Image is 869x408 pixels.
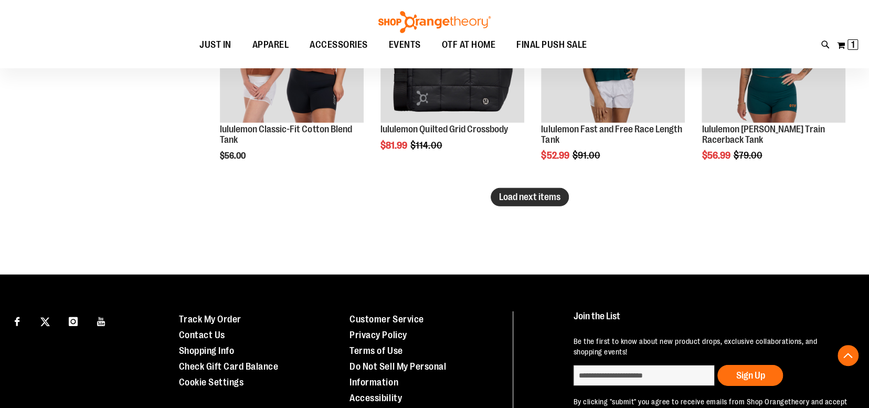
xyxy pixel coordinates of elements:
[389,33,421,57] span: EVENTS
[179,377,244,388] a: Cookie Settings
[377,11,492,33] img: Shop Orangetheory
[220,151,247,161] span: $56.00
[838,345,859,366] button: Back To Top
[242,33,300,57] a: APPAREL
[573,311,847,331] h4: Join the List
[220,124,352,145] a: lululemon Classic-Fit Cotton Blend Tank
[380,124,507,134] a: lululemon Quilted Grid Crossbody
[380,140,409,151] span: $81.99
[349,330,407,340] a: Privacy Policy
[36,311,55,330] a: Visit our X page
[442,33,496,57] span: OTF AT HOME
[572,150,601,161] span: $91.00
[431,33,506,57] a: OTF AT HOME
[349,361,446,388] a: Do Not Sell My Personal Information
[499,192,560,202] span: Load next items
[573,336,847,357] p: Be the first to know about new product drops, exclusive collaborations, and shopping events!
[179,330,225,340] a: Contact Us
[349,346,402,356] a: Terms of Use
[64,311,82,330] a: Visit our Instagram page
[541,150,570,161] span: $52.99
[702,124,824,145] a: lululemon [PERSON_NAME] Train Racerback Tank
[92,311,111,330] a: Visit our Youtube page
[506,33,598,57] a: FINAL PUSH SALE
[736,370,765,381] span: Sign Up
[349,393,402,403] a: Accessibility
[179,346,235,356] a: Shopping Info
[8,311,26,330] a: Visit our Facebook page
[541,124,682,145] a: lululemon Fast and Free Race Length Tank
[179,314,241,325] a: Track My Order
[851,39,855,50] span: 1
[491,188,569,206] button: Load next items
[717,365,783,386] button: Sign Up
[310,33,368,57] span: ACCESSORIES
[410,140,443,151] span: $114.00
[179,361,279,372] a: Check Gift Card Balance
[199,33,231,57] span: JUST IN
[299,33,378,57] a: ACCESSORIES
[349,314,423,325] a: Customer Service
[516,33,587,57] span: FINAL PUSH SALE
[573,365,715,386] input: enter email
[378,33,431,57] a: EVENTS
[189,33,242,57] a: JUST IN
[733,150,764,161] span: $79.00
[252,33,289,57] span: APPAREL
[702,150,732,161] span: $56.99
[40,317,50,327] img: Twitter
